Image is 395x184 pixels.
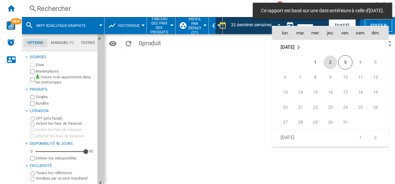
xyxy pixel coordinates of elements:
[259,7,386,14] span: Ce rapport est basé sur une date antérieure à celle d'[DATE].
[293,26,308,40] th: mar.
[353,70,368,85] td: Saturday October 11 2025
[272,100,293,115] td: Monday October 20 2025
[308,70,323,85] td: Wednesday October 8 2025
[272,55,389,70] tr: Week 1
[293,85,308,100] td: Tuesday October 14 2025
[368,100,389,115] td: Sunday October 26 2025
[281,135,295,140] span: [DATE]
[368,130,389,145] td: Sunday November 2 2025
[308,85,323,100] td: Wednesday October 15 2025
[308,115,323,130] td: Wednesday October 29 2025
[272,130,389,145] tr: Week 1
[308,100,323,115] td: Wednesday October 22 2025
[353,85,368,100] td: Saturday October 18 2025
[353,55,368,70] td: Saturday October 4 2025
[353,130,368,145] td: Saturday November 1 2025
[272,115,293,130] td: Monday October 27 2025
[338,115,353,130] td: Friday October 31 2025
[323,85,338,100] td: Thursday October 16 2025
[281,44,295,50] span: [DATE]
[272,40,389,55] tr: Week undefined
[293,115,308,130] td: Tuesday October 28 2025
[272,26,389,147] md-calendar: Calendar
[323,26,338,40] th: jeu.
[368,26,389,40] th: dim.
[323,55,338,70] td: Thursday October 2 2025
[272,70,293,85] td: Monday October 6 2025
[338,85,353,100] td: Friday October 17 2025
[338,70,353,85] td: Friday October 10 2025
[324,56,337,69] span: 2
[272,70,389,85] tr: Week 2
[338,26,353,40] th: ven.
[323,115,338,130] td: Thursday October 30 2025
[272,26,293,40] th: lun.
[323,100,338,115] td: Thursday October 23 2025
[272,40,389,55] td: October 2025
[338,55,353,70] td: Friday October 3 2025
[272,100,389,115] tr: Week 4
[368,70,389,85] td: Sunday October 12 2025
[293,70,308,85] td: Tuesday October 7 2025
[293,100,308,115] td: Tuesday October 21 2025
[323,70,338,85] td: Thursday October 9 2025
[272,115,389,130] tr: Week 5
[308,26,323,40] th: mer.
[368,85,389,100] td: Sunday October 19 2025
[353,26,368,40] th: sam.
[368,55,389,70] td: Sunday October 5 2025
[308,55,323,70] td: Wednesday October 1 2025
[272,85,389,100] tr: Week 3
[353,100,368,115] td: Saturday October 25 2025
[309,56,322,69] span: 1
[338,100,353,115] td: Friday October 24 2025
[272,85,293,100] td: Monday October 13 2025
[338,55,353,70] span: 3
